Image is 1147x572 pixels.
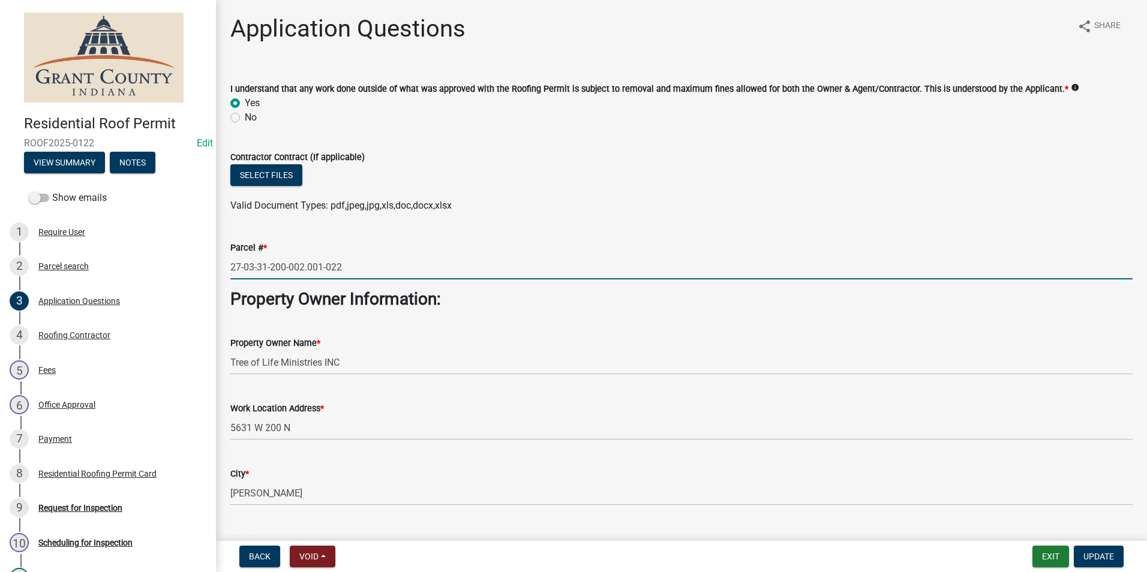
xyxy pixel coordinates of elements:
[1074,546,1124,567] button: Update
[290,546,335,567] button: Void
[299,552,319,561] span: Void
[24,13,184,103] img: Grant County, Indiana
[38,401,95,409] div: Office Approval
[10,360,29,380] div: 5
[10,326,29,345] div: 4
[230,405,324,413] label: Work Location Address
[10,429,29,448] div: 7
[110,152,155,173] button: Notes
[1032,546,1069,567] button: Exit
[38,262,89,270] div: Parcel search
[38,538,133,547] div: Scheduling for Inspection
[38,504,122,512] div: Request for Inspection
[230,470,249,478] label: City
[1094,19,1121,34] span: Share
[230,289,441,309] strong: Property Owner Information:
[230,164,302,186] button: Select files
[24,152,105,173] button: View Summary
[10,257,29,276] div: 2
[10,464,29,483] div: 8
[10,533,29,552] div: 10
[110,158,155,168] wm-modal-confirm: Notes
[1068,14,1130,38] button: shareShare
[197,137,213,149] wm-modal-confirm: Edit Application Number
[230,200,452,211] span: Valid Document Types: pdf,jpeg,jpg,xls,doc,docx,xlsx
[24,158,105,168] wm-modal-confirm: Summary
[230,244,267,252] label: Parcel #
[1077,19,1092,34] i: share
[230,85,1068,94] label: I understand that any work done outside of what was approved with the Roofing Permit is subject t...
[230,14,466,43] h1: Application Questions
[24,137,192,149] span: ROOF2025-0122
[249,552,271,561] span: Back
[38,366,56,374] div: Fees
[38,228,85,236] div: Require User
[245,110,257,125] label: No
[38,297,120,305] div: Application Questions
[1083,552,1114,561] span: Update
[10,395,29,414] div: 6
[38,331,110,339] div: Roofing Contractor
[10,222,29,242] div: 1
[230,535,255,544] label: State
[38,435,72,443] div: Payment
[197,137,213,149] a: Edit
[24,115,206,133] h4: Residential Roof Permit
[38,469,157,478] div: Residential Roofing Permit Card
[29,191,107,205] label: Show emails
[230,153,365,162] label: Contractor Contract (If applicable)
[1071,83,1079,92] i: info
[230,339,320,348] label: Property Owner Name
[245,96,260,110] label: Yes
[10,291,29,311] div: 3
[10,498,29,517] div: 9
[239,546,280,567] button: Back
